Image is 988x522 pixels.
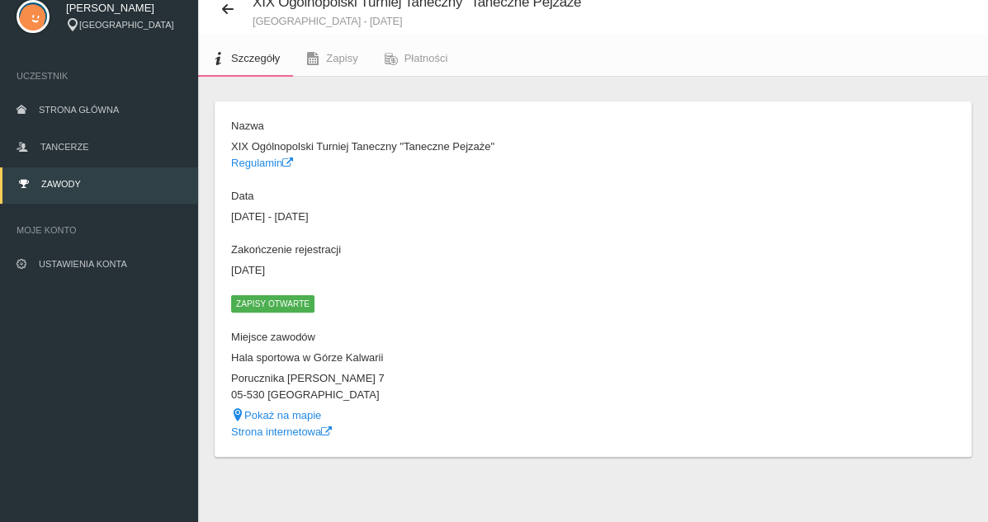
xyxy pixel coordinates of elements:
span: Zapisy otwarte [231,295,314,312]
dt: Nazwa [231,118,585,134]
div: [GEOGRAPHIC_DATA] [66,18,182,32]
a: Zapisy [293,40,371,77]
a: Regulamin [231,157,293,169]
span: Szczegóły [231,52,280,64]
span: Zapisy [326,52,357,64]
span: Moje konto [17,222,182,238]
a: Pokaż na mapie [231,409,321,421]
a: Zapisy otwarte [231,297,314,309]
dd: 05-530 [GEOGRAPHIC_DATA] [231,387,585,403]
a: Płatności [371,40,461,77]
dt: Zakończenie rejestracji [231,242,585,258]
span: Płatności [404,52,448,64]
dd: [DATE] [231,262,585,279]
dd: [DATE] - [DATE] [231,209,585,225]
span: Zawody [41,179,81,189]
span: Strona główna [39,105,119,115]
a: Strona internetowa [231,426,332,438]
span: Tancerze [40,142,88,152]
dd: Porucznika [PERSON_NAME] 7 [231,370,585,387]
a: Szczegóły [198,40,293,77]
small: [GEOGRAPHIC_DATA] - [DATE] [253,16,586,26]
span: Uczestnik [17,68,182,84]
dt: Miejsce zawodów [231,329,585,346]
dd: Hala sportowa w Górze Kalwarii [231,350,585,366]
dd: XIX Ogólnopolski Turniej Taneczny "Taneczne Pejzaże" [231,139,585,155]
dt: Data [231,188,585,205]
span: Ustawienia konta [39,259,127,269]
